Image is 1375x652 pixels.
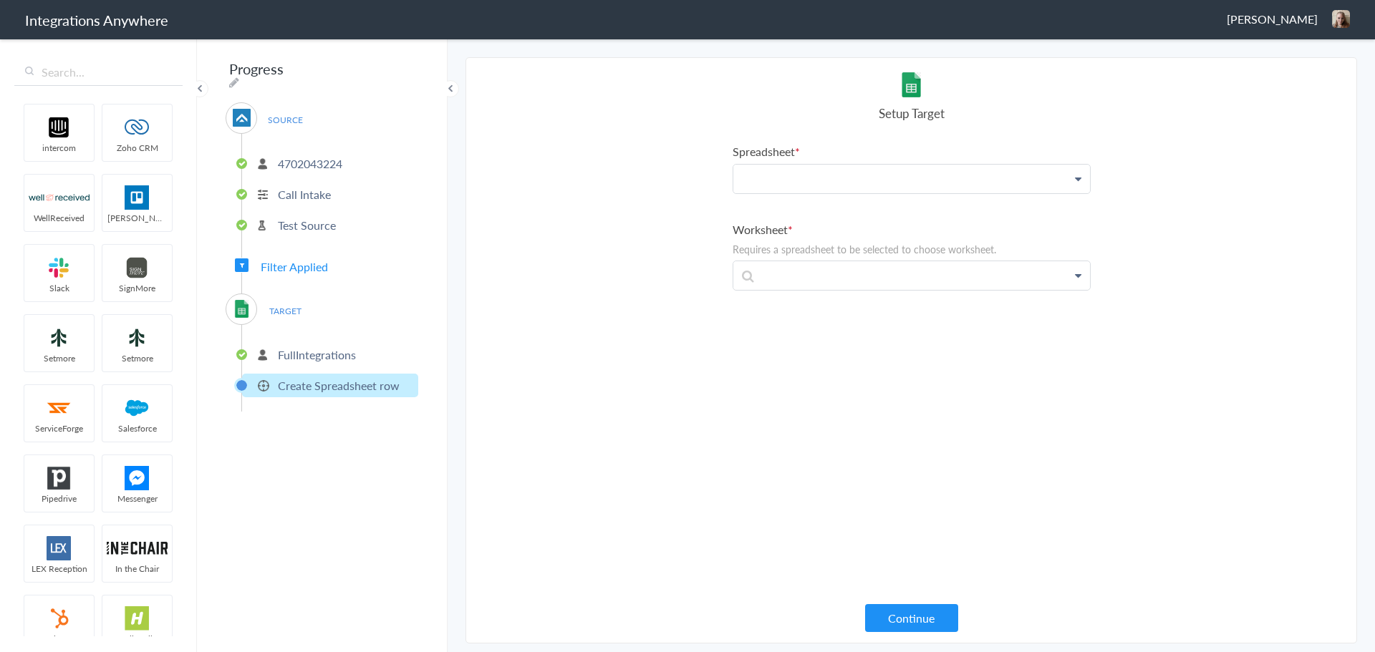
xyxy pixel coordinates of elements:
[25,10,168,30] h1: Integrations Anywhere
[107,326,168,350] img: setmoreNew.jpg
[102,282,172,294] span: SignMore
[102,212,172,224] span: [PERSON_NAME]
[1227,11,1318,27] span: [PERSON_NAME]
[865,604,958,632] button: Continue
[29,536,90,560] img: lex-app-logo.svg
[102,142,172,154] span: Zoho CRM
[14,59,183,86] input: Search...
[107,466,168,490] img: FBM.png
[1332,10,1350,28] img: lilu-profile.png
[29,326,90,350] img: setmoreNew.jpg
[24,563,94,575] span: LEX Reception
[258,301,312,321] span: TARGET
[278,155,342,172] p: 4702043224
[733,143,1091,160] label: Spreadsheet
[24,212,94,224] span: WellReceived
[278,377,400,394] p: Create Spreadsheet row
[24,492,94,505] span: Pipedrive
[258,110,312,130] span: SOURCE
[29,606,90,631] img: hubspot-logo.svg
[278,186,331,203] p: Call Intake
[107,185,168,210] img: trello.png
[24,282,94,294] span: Slack
[899,72,924,97] img: GoogleSheetLogo.png
[107,115,168,140] img: zoho-logo.svg
[24,422,94,434] span: ServiceForge
[29,466,90,490] img: pipedrive.png
[29,185,90,210] img: wr-logo.svg
[278,217,336,233] p: Test Source
[733,221,1091,238] label: Worksheet
[233,109,251,127] img: af-app-logo.svg
[733,242,1091,256] p: Requires a spreadsheet to be selected to choose worksheet.
[107,396,168,420] img: salesforce-logo.svg
[24,352,94,364] span: Setmore
[102,352,172,364] span: Setmore
[29,115,90,140] img: intercom-logo.svg
[233,300,251,318] img: GoogleSheetLogo.png
[107,256,168,280] img: signmore-logo.png
[29,396,90,420] img: serviceforge-icon.png
[261,258,328,275] span: Filter Applied
[733,104,1091,122] h4: Setup Target
[102,422,172,434] span: Salesforce
[29,256,90,280] img: slack-logo.svg
[24,142,94,154] span: intercom
[102,633,172,645] span: HelloSells
[102,563,172,575] span: In the Chair
[24,633,94,645] span: HubSpot
[107,536,168,560] img: inch-logo.svg
[102,492,172,505] span: Messenger
[107,606,168,631] img: hs-app-logo.svg
[278,346,356,363] p: FullIntegrations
